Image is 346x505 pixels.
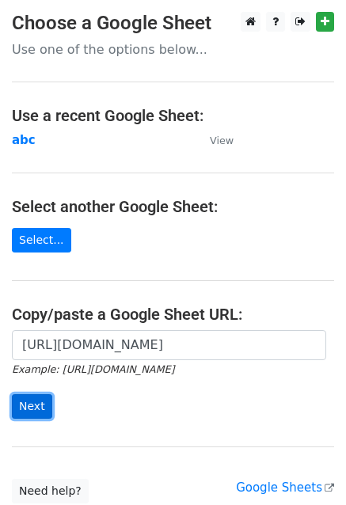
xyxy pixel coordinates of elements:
[12,12,334,35] h3: Choose a Google Sheet
[12,228,71,252] a: Select...
[236,480,334,495] a: Google Sheets
[12,133,36,147] a: abc
[12,479,89,503] a: Need help?
[12,197,334,216] h4: Select another Google Sheet:
[12,305,334,324] h4: Copy/paste a Google Sheet URL:
[12,394,52,419] input: Next
[194,133,234,147] a: View
[267,429,346,505] iframe: Chat Widget
[12,330,326,360] input: Paste your Google Sheet URL here
[12,106,334,125] h4: Use a recent Google Sheet:
[12,41,334,58] p: Use one of the options below...
[12,363,174,375] small: Example: [URL][DOMAIN_NAME]
[210,135,234,146] small: View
